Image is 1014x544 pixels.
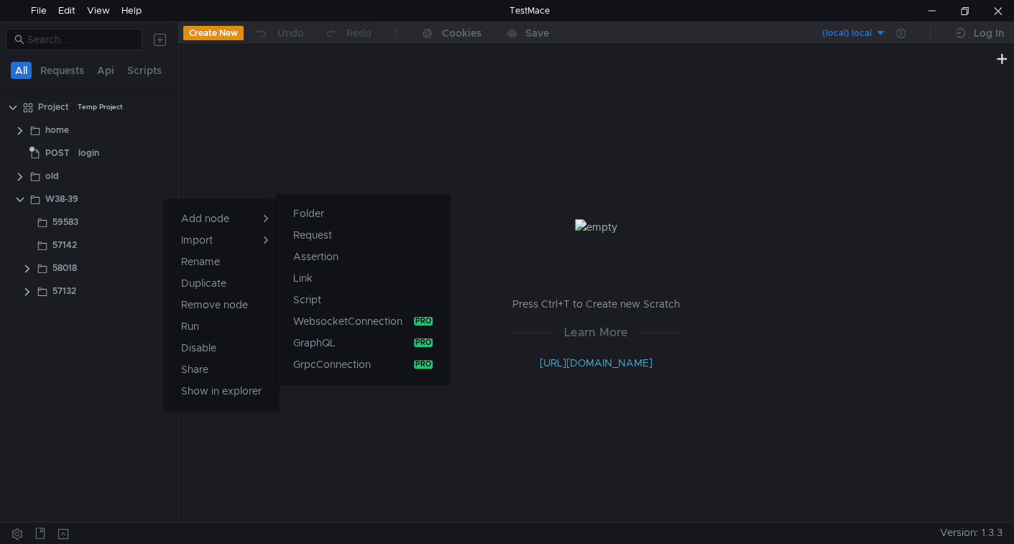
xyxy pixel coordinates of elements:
[293,291,321,308] app-tour-anchor: Script
[164,251,279,272] button: Rename
[164,272,279,294] button: Duplicate
[276,203,450,224] button: Folder
[181,212,229,225] app-tour-anchor: Add node
[181,361,208,378] app-tour-anchor: Share
[181,339,216,356] app-tour-anchor: Disable
[276,267,450,289] button: Link
[293,226,332,244] app-tour-anchor: Request
[276,332,450,354] button: GraphQLpro
[276,246,450,267] button: Assertion
[276,289,450,310] button: Script
[181,275,226,292] app-tour-anchor: Duplicate
[293,313,402,330] app-tour-anchor: WebsocketConnection
[414,317,433,326] div: pro
[164,294,279,315] button: Remove node
[181,318,199,335] app-tour-anchor: Run
[293,356,371,373] app-tour-anchor: GrpcConnection
[164,315,279,337] button: Run
[164,229,279,251] button: Import
[293,334,336,351] app-tour-anchor: GraphQL
[276,354,450,375] button: GrpcConnectionpro
[293,269,313,287] app-tour-anchor: Link
[293,248,338,265] app-tour-anchor: Assertion
[164,337,279,359] button: Disable
[164,380,279,402] button: Show in explorer
[276,224,450,246] button: Request
[414,360,433,369] div: pro
[293,205,324,222] app-tour-anchor: Folder
[181,382,262,400] app-tour-anchor: Show in explorer
[181,234,213,246] app-tour-anchor: Import
[181,253,220,270] app-tour-anchor: Rename
[181,296,248,313] app-tour-anchor: Remove node
[164,359,279,380] button: Share
[276,310,450,332] button: WebsocketConnectionpro
[414,338,433,347] div: pro
[164,208,279,229] button: Add node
